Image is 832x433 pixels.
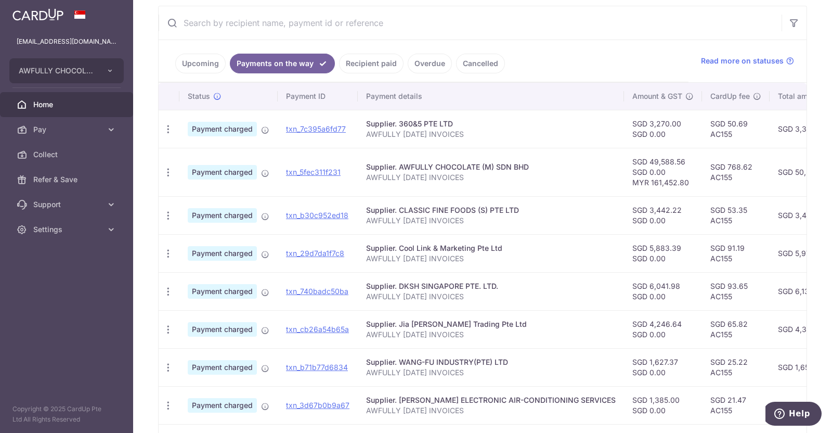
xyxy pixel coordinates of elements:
div: Supplier. Jia [PERSON_NAME] Trading Pte Ltd [366,319,616,329]
p: AWFULLY [DATE] INVOICES [366,172,616,183]
div: Supplier. AWFULLY CHOCOLATE (M) SDN BHD [366,162,616,172]
button: AWFULLY CHOCOLATE CENTRAL KITCHEN PTE. LTD. [9,58,124,83]
span: Payment charged [188,122,257,136]
div: Supplier. Cool Link & Marketing Pte Ltd [366,243,616,253]
span: Payment charged [188,360,257,375]
td: SGD 50.69 AC155 [702,110,770,148]
input: Search by recipient name, payment id or reference [159,6,782,40]
p: AWFULLY [DATE] INVOICES [366,405,616,416]
div: Supplier. 360&5 PTE LTD [366,119,616,129]
p: AWFULLY [DATE] INVOICES [366,215,616,226]
img: CardUp [12,8,63,21]
a: txn_29d7da1f7c8 [286,249,344,258]
span: Payment charged [188,208,257,223]
span: Home [33,99,102,110]
span: Refer & Save [33,174,102,185]
a: Read more on statuses [701,56,794,66]
a: Recipient paid [339,54,404,73]
th: Payment ID [278,83,358,110]
a: Upcoming [175,54,226,73]
p: AWFULLY [DATE] INVOICES [366,253,616,264]
span: Amount & GST [632,91,682,101]
a: txn_7c395a6fd77 [286,124,346,133]
td: SGD 768.62 AC155 [702,148,770,196]
span: Pay [33,124,102,135]
a: Cancelled [456,54,505,73]
span: Payment charged [188,284,257,299]
td: SGD 1,627.37 SGD 0.00 [624,348,702,386]
span: Read more on statuses [701,56,784,66]
td: SGD 21.47 AC155 [702,386,770,424]
div: Supplier. CLASSIC FINE FOODS (S) PTE LTD [366,205,616,215]
span: Payment charged [188,165,257,180]
span: Status [188,91,210,101]
p: AWFULLY [DATE] INVOICES [366,329,616,340]
a: txn_5fec311f231 [286,168,341,176]
p: AWFULLY [DATE] INVOICES [366,291,616,302]
a: txn_cb26a54b65a [286,325,349,334]
td: SGD 65.82 AC155 [702,310,770,348]
a: Payments on the way [230,54,335,73]
a: txn_b30c952ed18 [286,211,348,220]
td: SGD 1,385.00 SGD 0.00 [624,386,702,424]
td: SGD 3,270.00 SGD 0.00 [624,110,702,148]
span: Settings [33,224,102,235]
span: Support [33,199,102,210]
span: Collect [33,149,102,160]
iframe: Opens a widget where you can find more information [765,402,822,428]
a: Overdue [408,54,452,73]
td: SGD 6,041.98 SGD 0.00 [624,272,702,310]
a: txn_b71b77d6834 [286,363,348,372]
td: SGD 4,246.64 SGD 0.00 [624,310,702,348]
p: AWFULLY [DATE] INVOICES [366,367,616,378]
span: Payment charged [188,398,257,413]
div: Supplier. WANG-FU INDUSTRY(PTE) LTD [366,357,616,367]
td: SGD 49,588.56 SGD 0.00 MYR 161,452.80 [624,148,702,196]
td: SGD 93.65 AC155 [702,272,770,310]
span: Total amt. [778,91,812,101]
span: Payment charged [188,246,257,261]
span: AWFULLY CHOCOLATE CENTRAL KITCHEN PTE. LTD. [19,66,96,76]
div: Supplier. DKSH SINGAPORE PTE. LTD. [366,281,616,291]
a: txn_740badc50ba [286,287,348,296]
a: txn_3d67b0b9a67 [286,401,349,410]
td: SGD 91.19 AC155 [702,234,770,272]
span: CardUp fee [710,91,750,101]
th: Payment details [358,83,624,110]
td: SGD 3,442.22 SGD 0.00 [624,196,702,234]
td: SGD 5,883.39 SGD 0.00 [624,234,702,272]
div: Supplier. [PERSON_NAME] ELECTRONIC AIR-CONDITIONING SERVICES [366,395,616,405]
td: SGD 53.35 AC155 [702,196,770,234]
span: Payment charged [188,322,257,337]
p: [EMAIL_ADDRESS][DOMAIN_NAME] [17,36,116,47]
p: AWFULLY [DATE] INVOICES [366,129,616,139]
td: SGD 25.22 AC155 [702,348,770,386]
